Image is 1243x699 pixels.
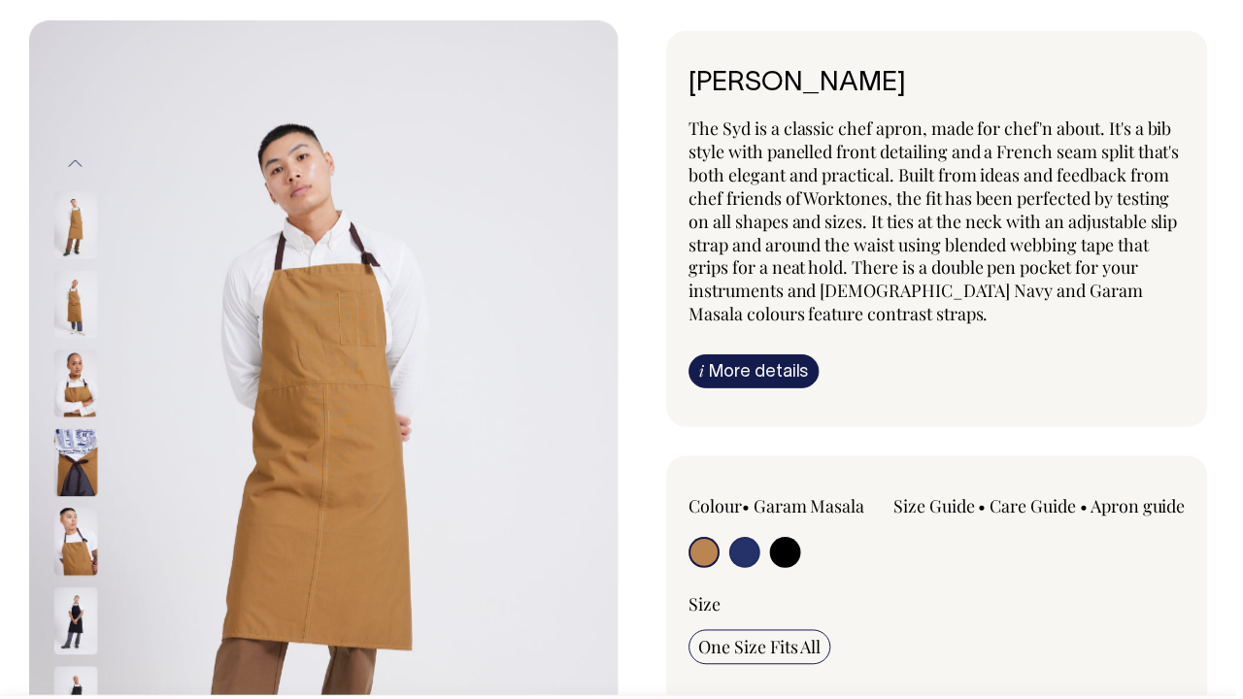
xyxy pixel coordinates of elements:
[54,272,98,340] img: garam-masala
[54,511,98,579] img: garam-masala
[692,356,823,390] a: iMore details
[898,497,980,520] a: Size Guide
[692,117,1186,327] span: The Syd is a classic chef apron, made for chef'n about. It's a bib style with panelled front deta...
[54,590,98,658] img: black
[54,351,98,419] img: garam-masala
[1086,497,1093,520] span: •
[54,431,98,499] img: garam-masala
[692,497,892,520] div: Colour
[757,497,869,520] label: Garam Masala
[995,497,1082,520] a: Care Guide
[1096,497,1192,520] a: Apron guide
[703,362,708,383] span: i
[692,70,1192,100] h6: [PERSON_NAME]
[692,595,1192,618] div: Size
[54,192,98,260] img: garam-masala
[692,633,835,668] input: One Size Fits All
[61,144,90,187] button: Previous
[984,497,991,520] span: •
[702,639,825,662] span: One Size Fits All
[746,497,754,520] span: •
